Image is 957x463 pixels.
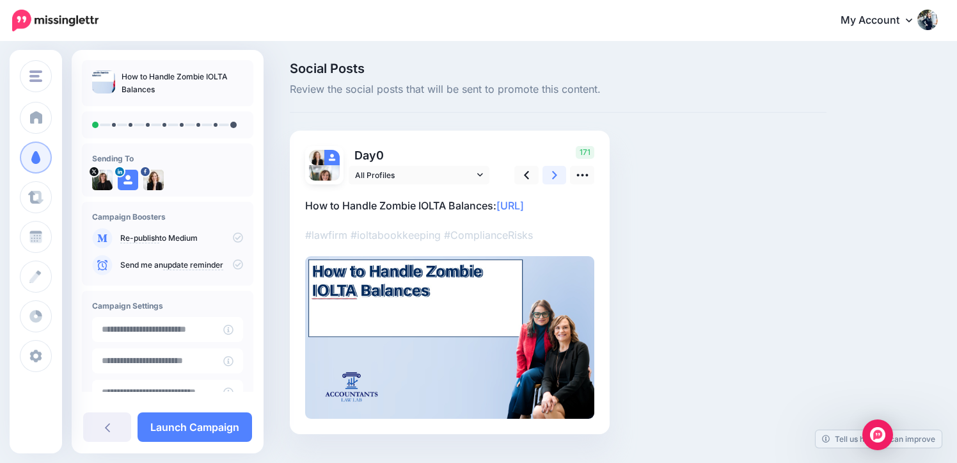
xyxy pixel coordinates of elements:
[305,227,594,243] p: #lawfirm #ioltabookkeeping #ComplianceRisks
[349,166,489,184] a: All Profiles
[290,62,826,75] span: Social Posts
[309,150,324,165] img: 325356396_563029482349385_6594150499625394851_n-bsa130042.jpg
[122,70,243,96] p: How to Handle Zombie IOLTA Balances
[120,259,243,271] p: Send me an
[29,70,42,82] img: menu.png
[496,199,524,212] a: [URL]
[324,150,340,165] img: user_default_image.png
[355,168,474,182] span: All Profiles
[309,165,340,196] img: qTmzClX--41366.jpg
[816,430,942,448] a: Tell us how we can improve
[120,232,243,244] p: to Medium
[305,256,594,419] img: 42139414618d29080ed3e09bc5f7f8a8.jpg
[92,212,243,222] h4: Campaign Boosters
[828,5,938,37] a: My Account
[576,146,594,159] span: 171
[163,260,223,270] a: update reminder
[92,70,115,93] img: 42139414618d29080ed3e09bc5f7f8a8_thumb.jpg
[862,419,893,450] div: Open Intercom Messenger
[120,233,159,243] a: Re-publish
[305,197,594,214] p: How to Handle Zombie IOLTA Balances:
[12,10,99,31] img: Missinglettr
[376,149,384,162] span: 0
[92,154,243,163] h4: Sending To
[290,81,826,98] span: Review the social posts that will be sent to promote this content.
[118,170,138,190] img: user_default_image.png
[143,170,164,190] img: 325356396_563029482349385_6594150499625394851_n-bsa130042.jpg
[349,146,491,165] p: Day
[92,301,243,311] h4: Campaign Settings
[92,170,113,190] img: qTmzClX--41366.jpg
